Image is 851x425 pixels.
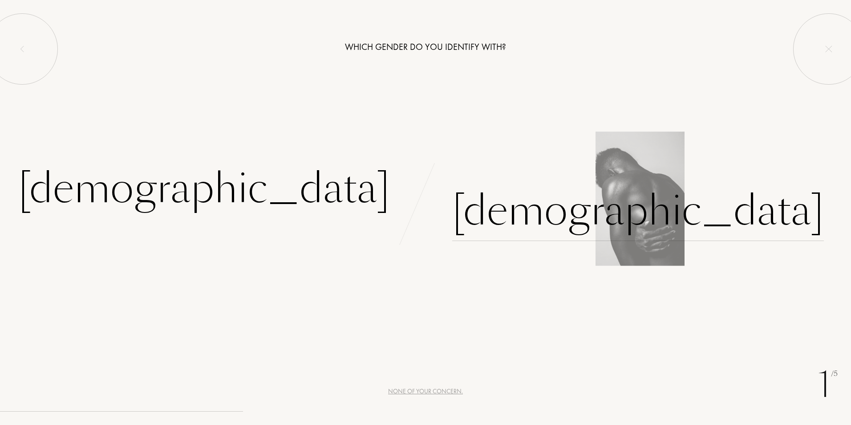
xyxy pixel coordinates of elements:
div: [DEMOGRAPHIC_DATA] [452,181,824,241]
img: quit_onboard.svg [825,45,832,53]
div: 1 [818,358,838,412]
div: [DEMOGRAPHIC_DATA] [18,159,390,219]
div: None of your concern. [388,387,463,396]
span: /5 [831,369,838,379]
img: left_onboard.svg [19,45,26,53]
